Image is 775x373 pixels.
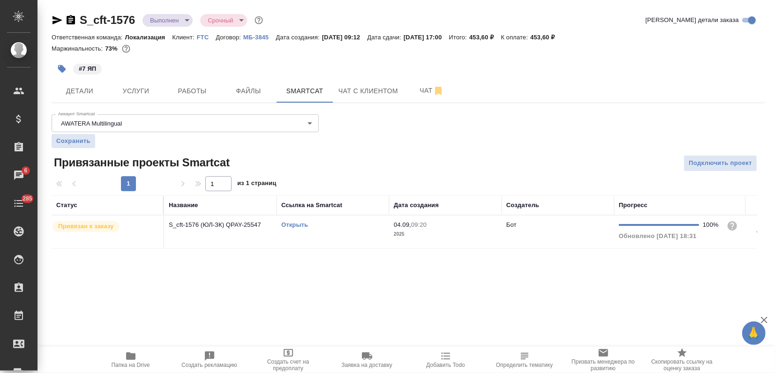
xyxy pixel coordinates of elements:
div: Выполнен [200,14,247,27]
p: К оплате: [501,34,530,41]
span: [PERSON_NAME] детали заказа [646,15,739,25]
p: FTC [197,34,216,41]
p: [DATE] 17:00 [404,34,449,41]
span: Привязанные проекты Smartcat [52,155,230,170]
a: 285 [2,192,35,215]
div: Прогресс [619,201,647,210]
span: Детали [57,85,102,97]
button: Сохранить [52,134,95,148]
div: Создатель [506,201,539,210]
button: 🙏 [742,321,766,345]
a: S_cft-1576 [80,14,135,26]
div: 100% [703,220,719,230]
div: Ссылка на Smartcat [281,201,342,210]
span: Чат с клиентом [339,85,398,97]
p: Локализация [125,34,173,41]
div: Дата создания [394,201,439,210]
p: Дата сдачи: [367,34,403,41]
button: Срочный [205,16,236,24]
span: 🙏 [746,323,762,343]
p: 2025 [394,230,497,239]
button: Скопировать ссылку [65,15,76,26]
div: Выполнен [143,14,193,27]
button: AWATERA Multilingual [58,119,125,127]
div: AWATERA Multilingual [52,114,319,132]
span: 285 [17,194,38,203]
svg: Отписаться [433,85,444,97]
p: Клиент: [172,34,196,41]
p: [DATE] 09:12 [322,34,368,41]
span: Работы [170,85,215,97]
p: Маржинальность: [52,45,105,52]
p: Дата создания: [276,34,322,41]
span: 6 [18,166,33,175]
p: 09:20 [411,221,427,228]
span: Smartcat [282,85,327,97]
a: Открыть [281,221,308,228]
p: 453,60 ₽ [469,34,501,41]
button: Выполнен [147,16,181,24]
a: FTC [197,33,216,41]
p: Договор: [216,34,243,41]
p: 453,60 ₽ [530,34,562,41]
p: Бот [506,221,517,228]
span: Услуги [113,85,158,97]
div: Статус [56,201,77,210]
button: Доп статусы указывают на важность/срочность заказа [253,14,265,26]
span: Обновлено [DATE] 18:31 [619,232,697,239]
span: Сохранить [56,136,90,146]
p: S_cft-1576 (ЮЛ-ЗК) QPAY-25547 [169,220,272,230]
div: Название [169,201,198,210]
p: #7 ЯП [79,64,96,74]
p: 73% [105,45,120,52]
p: Привязан к заказу [58,222,114,231]
p: МБ-3845 [243,34,276,41]
p: Итого: [449,34,469,41]
p: Ответственная команда: [52,34,125,41]
p: 04.09, [394,221,411,228]
a: 6 [2,164,35,187]
span: 7 ЯП [72,64,103,72]
span: Файлы [226,85,271,97]
span: Подключить проект [689,158,752,169]
button: Обновить прогресс [750,220,773,243]
button: Подключить проект [684,155,757,172]
span: из 1 страниц [237,178,277,191]
button: Скопировать ссылку для ЯМессенджера [52,15,63,26]
button: 65.70 RUB; 0.43 USD; [120,43,132,55]
span: Чат [409,85,454,97]
button: Добавить тэг [52,59,72,79]
a: МБ-3845 [243,33,276,41]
